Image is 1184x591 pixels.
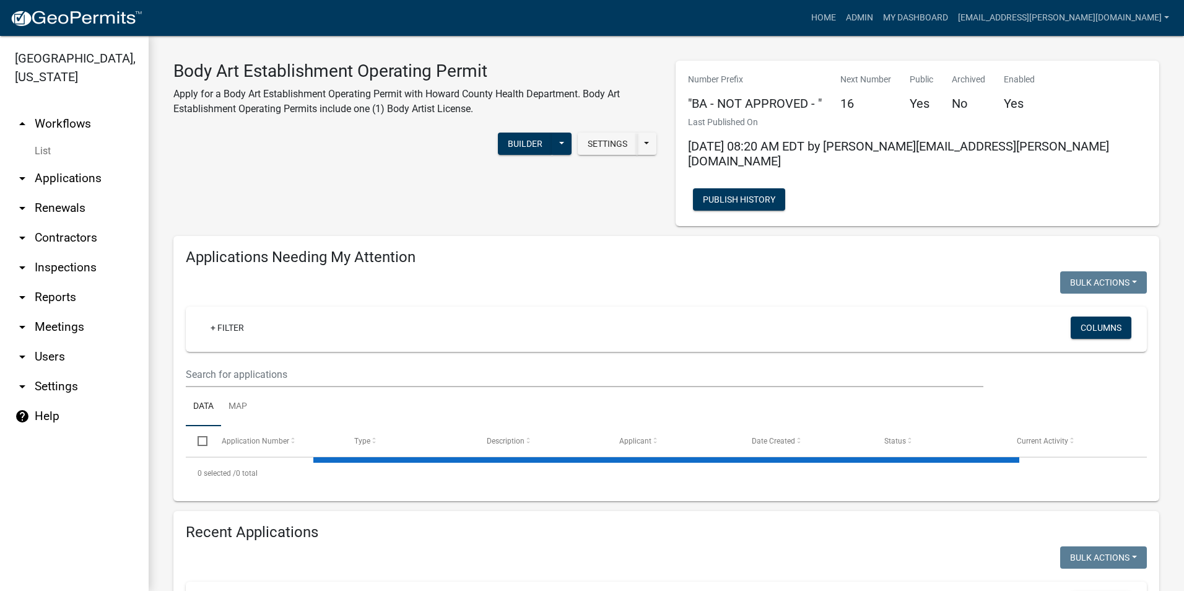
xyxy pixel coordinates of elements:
[15,201,30,216] i: arrow_drop_down
[15,409,30,424] i: help
[186,426,209,456] datatable-header-cell: Select
[487,437,525,445] span: Description
[186,458,1147,489] div: 0 total
[688,96,822,111] h5: "BA - NOT APPROVED - "
[1004,96,1035,111] h5: Yes
[15,230,30,245] i: arrow_drop_down
[201,317,254,339] a: + Filter
[354,437,370,445] span: Type
[475,426,607,456] datatable-header-cell: Description
[15,349,30,364] i: arrow_drop_down
[342,426,474,456] datatable-header-cell: Type
[186,362,983,387] input: Search for applications
[15,116,30,131] i: arrow_drop_up
[186,523,1147,541] h4: Recent Applications
[1060,271,1147,294] button: Bulk Actions
[15,290,30,305] i: arrow_drop_down
[222,437,289,445] span: Application Number
[198,469,236,478] span: 0 selected /
[752,437,795,445] span: Date Created
[952,96,985,111] h5: No
[841,6,878,30] a: Admin
[15,379,30,394] i: arrow_drop_down
[693,196,785,206] wm-modal-confirm: Workflow Publish History
[740,426,873,456] datatable-header-cell: Date Created
[952,73,985,86] p: Archived
[953,6,1174,30] a: [EMAIL_ADDRESS][PERSON_NAME][DOMAIN_NAME]
[15,320,30,335] i: arrow_drop_down
[186,387,221,427] a: Data
[688,73,822,86] p: Number Prefix
[15,260,30,275] i: arrow_drop_down
[873,426,1005,456] datatable-header-cell: Status
[173,87,657,116] p: Apply for a Body Art Establishment Operating Permit with Howard County Health Department. Body Ar...
[910,96,933,111] h5: Yes
[607,426,740,456] datatable-header-cell: Applicant
[1017,437,1068,445] span: Current Activity
[840,96,891,111] h5: 16
[221,387,255,427] a: Map
[173,61,657,82] h3: Body Art Establishment Operating Permit
[1071,317,1131,339] button: Columns
[578,133,637,155] button: Settings
[498,133,552,155] button: Builder
[619,437,651,445] span: Applicant
[15,171,30,186] i: arrow_drop_down
[910,73,933,86] p: Public
[884,437,906,445] span: Status
[806,6,841,30] a: Home
[1005,426,1138,456] datatable-header-cell: Current Activity
[186,248,1147,266] h4: Applications Needing My Attention
[878,6,953,30] a: My Dashboard
[688,116,1147,129] p: Last Published On
[693,188,785,211] button: Publish History
[688,139,1109,169] span: [DATE] 08:20 AM EDT by [PERSON_NAME][EMAIL_ADDRESS][PERSON_NAME][DOMAIN_NAME]
[840,73,891,86] p: Next Number
[209,426,342,456] datatable-header-cell: Application Number
[1004,73,1035,86] p: Enabled
[1060,546,1147,569] button: Bulk Actions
